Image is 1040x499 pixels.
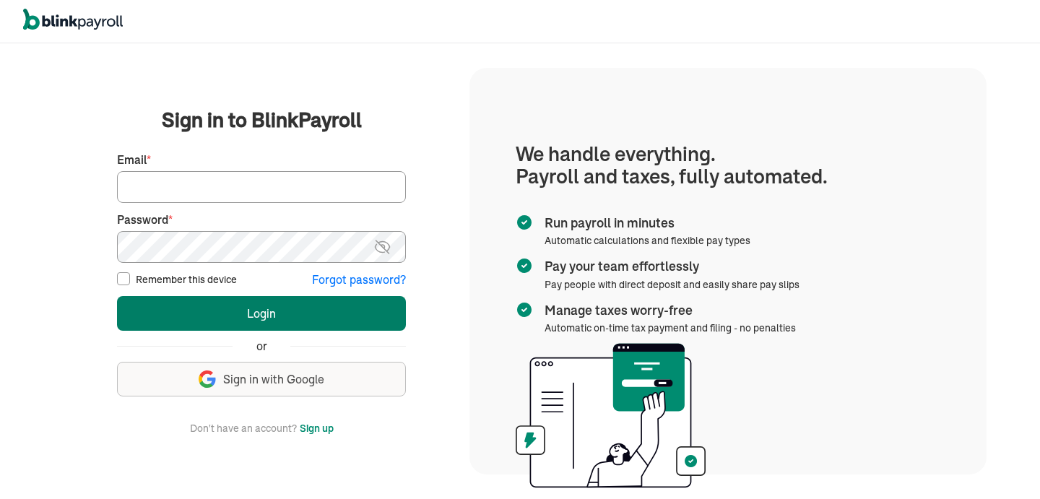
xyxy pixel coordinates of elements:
label: Password [117,212,406,228]
iframe: Chat Widget [968,430,1040,499]
img: illustration [516,343,706,488]
span: Automatic calculations and flexible pay types [545,234,750,247]
img: google [199,370,216,388]
span: Manage taxes worry-free [545,301,790,320]
img: checkmark [516,214,533,231]
img: eye [373,238,391,256]
button: Forgot password? [312,272,406,288]
button: Sign in with Google [117,362,406,396]
label: Email [117,152,406,168]
span: Run payroll in minutes [545,214,745,233]
span: Sign in to BlinkPayroll [162,105,362,134]
label: Remember this device [136,272,237,287]
span: Pay your team effortlessly [545,257,794,276]
img: checkmark [516,257,533,274]
h1: We handle everything. Payroll and taxes, fully automated. [516,143,940,188]
button: Login [117,296,406,331]
img: logo [23,9,123,30]
img: checkmark [516,301,533,318]
span: or [256,338,267,355]
input: Your email address [117,171,406,203]
button: Sign up [300,420,334,437]
span: Sign in with Google [223,371,324,388]
span: Pay people with direct deposit and easily share pay slips [545,278,799,291]
span: Automatic on-time tax payment and filing - no penalties [545,321,796,334]
span: Don't have an account? [190,420,297,437]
